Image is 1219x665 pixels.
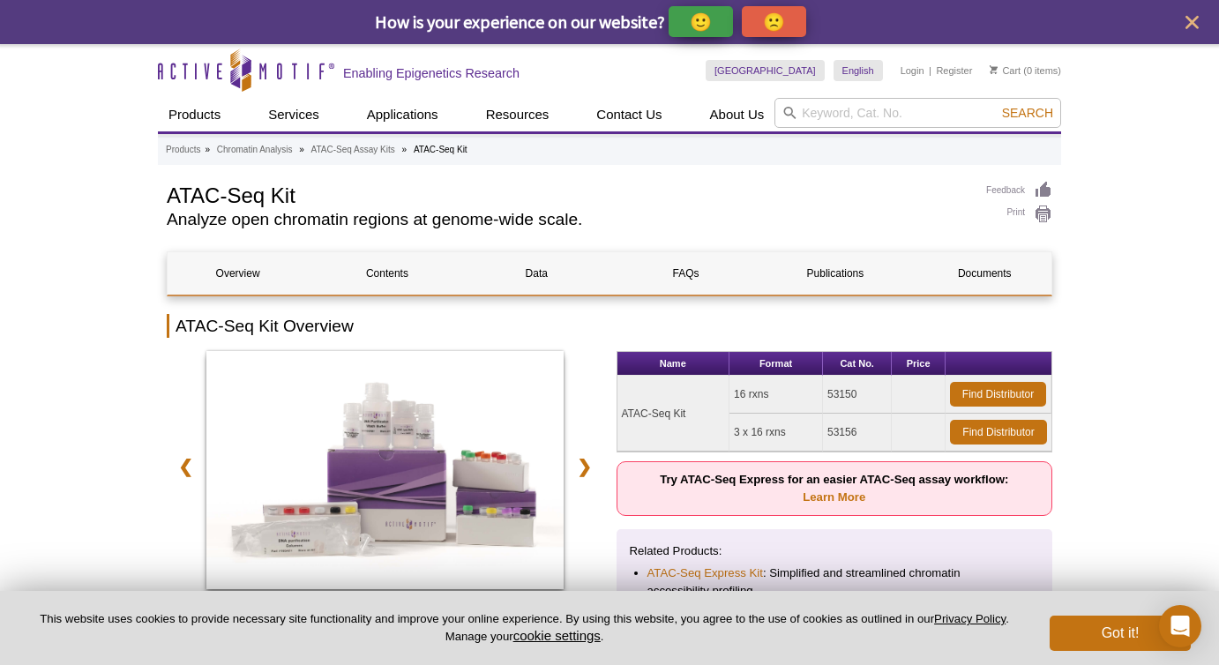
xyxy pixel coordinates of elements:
[630,542,1040,560] p: Related Products:
[206,351,564,594] a: ATAC-Seq Kit
[834,60,883,81] a: English
[823,414,892,452] td: 53156
[990,64,1021,77] a: Cart
[706,60,825,81] a: [GEOGRAPHIC_DATA]
[616,252,756,295] a: FAQs
[729,376,823,414] td: 16 rxns
[167,446,205,487] a: ❮
[414,145,467,154] li: ATAC-Seq Kit
[166,142,200,158] a: Products
[167,314,1052,338] h2: ATAC-Seq Kit Overview
[1050,616,1191,651] button: Got it!
[901,64,924,77] a: Login
[356,98,449,131] a: Applications
[660,473,1008,504] strong: Try ATAC-Seq Express for an easier ATAC-Seq assay workflow:
[690,11,712,33] p: 🙂
[28,611,1021,645] p: This website uses cookies to provide necessary site functionality and improve your online experie...
[168,252,308,295] a: Overview
[317,252,457,295] a: Contents
[647,564,763,582] a: ATAC-Seq Express Kit
[205,145,210,154] li: »
[475,98,560,131] a: Resources
[950,382,1046,407] a: Find Distributor
[647,564,1022,600] li: : Simplified and streamlined chromatin accessibility profiling
[699,98,775,131] a: About Us
[934,612,1006,625] a: Privacy Policy
[823,376,892,414] td: 53150
[929,60,931,81] li: |
[950,420,1047,445] a: Find Distributor
[167,181,968,207] h1: ATAC-Seq Kit
[774,98,1061,128] input: Keyword, Cat. No.
[997,105,1058,121] button: Search
[915,252,1055,295] a: Documents
[586,98,672,131] a: Contact Us
[1159,605,1201,647] div: Open Intercom Messenger
[765,252,905,295] a: Publications
[803,490,865,504] a: Learn More
[1002,106,1053,120] span: Search
[467,252,607,295] a: Data
[892,352,946,376] th: Price
[763,11,785,33] p: 🙁
[986,181,1052,200] a: Feedback
[258,98,330,131] a: Services
[402,145,408,154] li: »
[986,205,1052,224] a: Print
[375,11,665,33] span: How is your experience on our website?
[343,65,520,81] h2: Enabling Epigenetics Research
[299,145,304,154] li: »
[990,60,1061,81] li: (0 items)
[617,376,730,452] td: ATAC-Seq Kit
[513,628,601,643] button: cookie settings
[729,414,823,452] td: 3 x 16 rxns
[990,65,998,74] img: Your Cart
[617,352,730,376] th: Name
[936,64,972,77] a: Register
[823,352,892,376] th: Cat No.
[311,142,395,158] a: ATAC-Seq Assay Kits
[217,142,293,158] a: Chromatin Analysis
[206,351,564,589] img: ATAC-Seq Kit
[729,352,823,376] th: Format
[158,98,231,131] a: Products
[565,446,603,487] a: ❯
[167,212,968,228] h2: Analyze open chromatin regions at genome-wide scale.
[1181,11,1203,34] button: close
